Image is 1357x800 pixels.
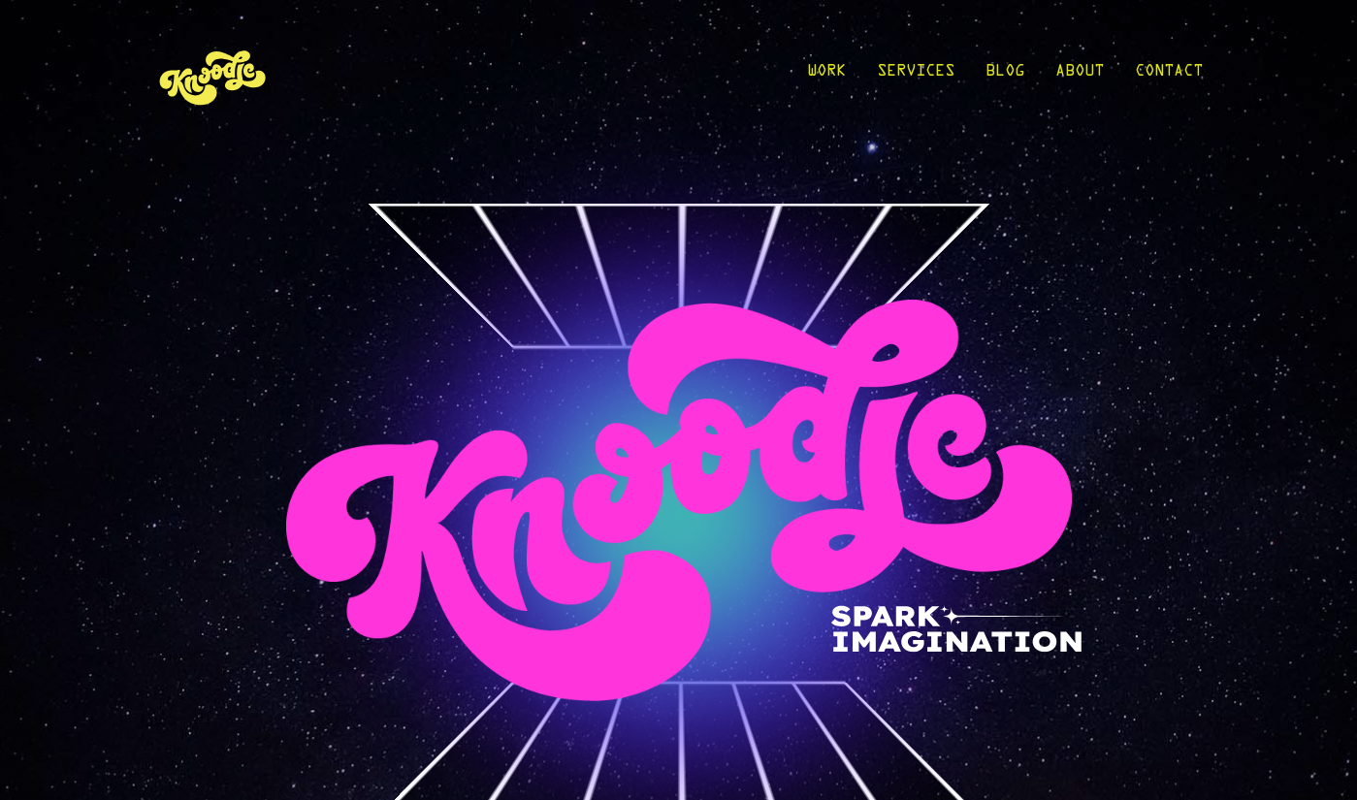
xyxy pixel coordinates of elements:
[985,31,1024,121] a: Blog
[1055,31,1104,121] a: About
[1135,31,1203,121] a: Contact
[807,31,846,121] a: Work
[877,31,954,121] a: Services
[155,31,272,121] img: KnoLogo(yellow)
